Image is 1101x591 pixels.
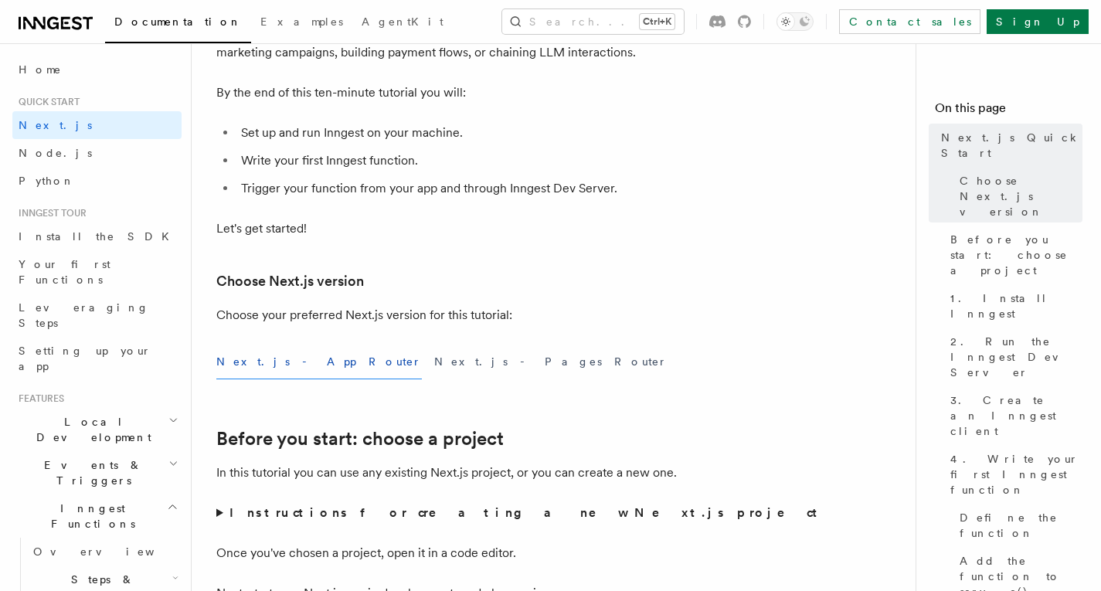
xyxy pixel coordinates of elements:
a: Define the function [953,504,1082,547]
a: Contact sales [839,9,980,34]
span: Inngest tour [12,207,87,219]
span: 3. Create an Inngest client [950,392,1082,439]
span: Before you start: choose a project [950,232,1082,278]
span: Define the function [960,510,1082,541]
button: Inngest Functions [12,494,182,538]
span: 4. Write your first Inngest function [950,451,1082,498]
a: Leveraging Steps [12,294,182,337]
span: Examples [260,15,343,28]
span: 2. Run the Inngest Dev Server [950,334,1082,380]
li: Set up and run Inngest on your machine. [236,122,834,144]
li: Write your first Inngest function. [236,150,834,172]
span: Next.js [19,119,92,131]
button: Next.js - Pages Router [434,345,668,379]
a: Your first Functions [12,250,182,294]
a: 4. Write your first Inngest function [944,445,1082,504]
a: Home [12,56,182,83]
a: Overview [27,538,182,566]
a: Sign Up [987,9,1089,34]
p: Once you've chosen a project, open it in a code editor. [216,542,834,564]
span: AgentKit [362,15,443,28]
button: Search...Ctrl+K [502,9,684,34]
a: 3. Create an Inngest client [944,386,1082,445]
strong: Instructions for creating a new Next.js project [229,505,824,520]
a: Before you start: choose a project [944,226,1082,284]
kbd: Ctrl+K [640,14,675,29]
h4: On this page [935,99,1082,124]
span: Your first Functions [19,258,110,286]
button: Events & Triggers [12,451,182,494]
li: Trigger your function from your app and through Inngest Dev Server. [236,178,834,199]
span: Local Development [12,414,168,445]
a: Setting up your app [12,337,182,380]
button: Toggle dark mode [776,12,814,31]
span: Leveraging Steps [19,301,149,329]
a: Choose Next.js version [216,270,364,292]
span: Quick start [12,96,80,108]
span: Features [12,392,64,405]
button: Local Development [12,408,182,451]
a: AgentKit [352,5,453,42]
a: Python [12,167,182,195]
span: 1. Install Inngest [950,290,1082,321]
a: Examples [251,5,352,42]
span: Documentation [114,15,242,28]
p: In this tutorial you can use any existing Next.js project, or you can create a new one. [216,462,834,484]
span: Install the SDK [19,230,178,243]
a: Install the SDK [12,222,182,250]
summary: Instructions for creating a new Next.js project [216,502,834,524]
p: By the end of this ten-minute tutorial you will: [216,82,834,104]
span: Events & Triggers [12,457,168,488]
span: Home [19,62,62,77]
a: Next.js Quick Start [935,124,1082,167]
a: Next.js [12,111,182,139]
span: Inngest Functions [12,501,167,532]
a: 2. Run the Inngest Dev Server [944,328,1082,386]
span: Choose Next.js version [960,173,1082,219]
button: Next.js - App Router [216,345,422,379]
a: Before you start: choose a project [216,428,504,450]
a: 1. Install Inngest [944,284,1082,328]
span: Next.js Quick Start [941,130,1082,161]
span: Node.js [19,147,92,159]
a: Documentation [105,5,251,43]
a: Node.js [12,139,182,167]
p: Choose your preferred Next.js version for this tutorial: [216,304,834,326]
span: Setting up your app [19,345,151,372]
p: Let's get started! [216,218,834,239]
a: Choose Next.js version [953,167,1082,226]
span: Python [19,175,75,187]
span: Overview [33,545,192,558]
